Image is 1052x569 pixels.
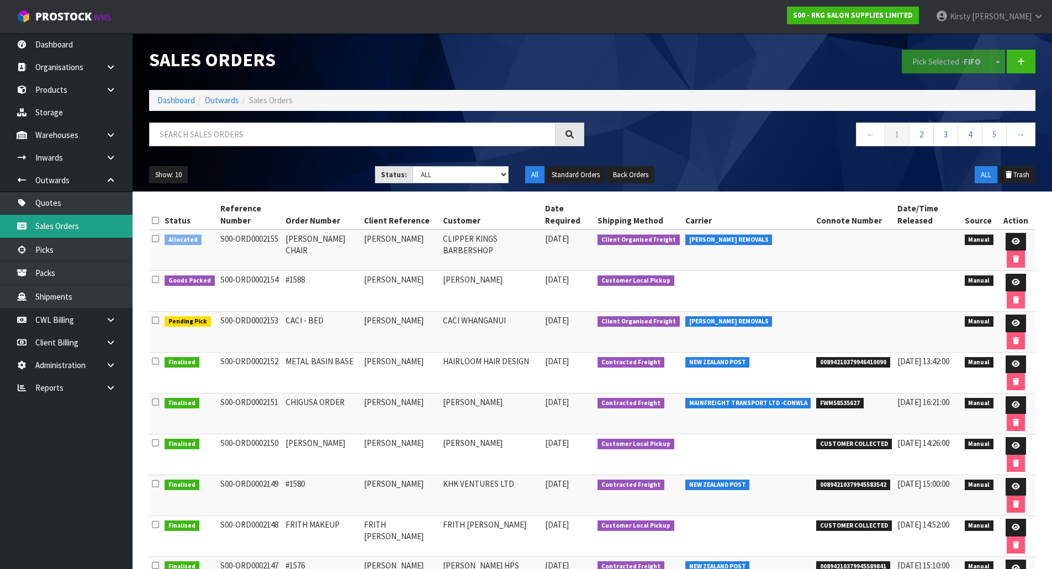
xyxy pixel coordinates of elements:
a: 2 [909,123,934,146]
span: Customer Local Pickup [598,275,674,286]
td: S00-ORD0002151 [218,393,283,434]
img: cube-alt.png [17,9,30,23]
td: [PERSON_NAME] [440,271,543,312]
th: Date Required [542,200,595,230]
a: 4 [958,123,982,146]
span: 00894210379945583542 [816,480,890,491]
span: Sales Orders [249,95,293,105]
td: CACI - BED [283,312,361,353]
td: FRITH MAKEUP [283,516,361,557]
span: Kirsty [950,11,970,22]
button: Show: 10 [149,166,188,184]
td: CLIPPER KINGS BARBERSHOP [440,230,543,271]
span: Contracted Freight [598,398,664,409]
a: Dashboard [157,95,195,105]
span: [DATE] 14:52:00 [897,519,949,530]
span: [DATE] [545,519,569,530]
td: CHIGUSA ORDER [283,393,361,434]
span: [DATE] [545,356,569,366]
td: [PERSON_NAME] CHAIR [283,230,361,271]
span: Manual [965,235,994,246]
th: Customer [440,200,543,230]
th: Reference Number [218,200,283,230]
td: HAIRLOOM HAIR DESIGN [440,353,543,393]
th: Source [962,200,997,230]
span: [DATE] 15:00:00 [897,478,949,489]
span: Finalised [165,480,199,491]
span: [DATE] [545,478,569,489]
span: Customer Local Pickup [598,439,674,450]
th: Date/Time Released [895,200,962,230]
span: [DATE] 14:26:00 [897,438,949,448]
th: Connote Number [813,200,895,230]
h1: Sales Orders [149,50,584,70]
td: S00-ORD0002152 [218,353,283,393]
button: Pick Selected -FIFO [902,50,991,73]
span: Manual [965,520,994,531]
a: 5 [982,123,1007,146]
span: Client Organised Freight [598,235,680,246]
td: FRITH [PERSON_NAME] [361,516,440,557]
td: [PERSON_NAME] [440,434,543,475]
span: Contracted Freight [598,357,664,368]
span: MAINFREIGHT TRANSPORT LTD -CONWLA [685,398,811,409]
span: Manual [965,480,994,491]
th: Status [162,200,218,230]
span: Customer Local Pickup [598,520,674,531]
a: 3 [933,123,958,146]
td: [PERSON_NAME] [361,312,440,353]
span: Finalised [165,520,199,531]
td: [PERSON_NAME] [361,393,440,434]
td: [PERSON_NAME] [361,230,440,271]
button: Standard Orders [546,166,606,184]
input: Search sales orders [149,123,556,146]
th: Client Reference [361,200,440,230]
td: [PERSON_NAME] [440,393,543,434]
span: FWM58535627 [816,398,864,409]
th: Carrier [683,200,814,230]
td: [PERSON_NAME] [361,475,440,516]
a: 1 [885,123,910,146]
td: S00-ORD0002149 [218,475,283,516]
td: METAL BASIN BASE [283,353,361,393]
td: S00-ORD0002148 [218,516,283,557]
span: [PERSON_NAME] REMOVALS [685,235,773,246]
span: NEW ZEALAND POST [685,357,750,368]
span: Manual [965,357,994,368]
strong: Status: [381,170,407,179]
span: Allocated [165,235,202,246]
th: Shipping Method [595,200,683,230]
span: Finalised [165,357,199,368]
nav: Page navigation [601,123,1036,150]
span: Manual [965,316,994,327]
a: Outwards [205,95,239,105]
span: Contracted Freight [598,480,664,491]
span: Finalised [165,398,199,409]
button: Trash [998,166,1035,184]
span: Manual [965,398,994,409]
th: Order Number [283,200,361,230]
td: CACI WHANGANUI [440,312,543,353]
button: ALL [975,166,997,184]
span: [PERSON_NAME] REMOVALS [685,316,773,327]
strong: S00 - RKG SALON SUPPLIES LIMITED [793,10,913,20]
td: S00-ORD0002155 [218,230,283,271]
td: FRITH [PERSON_NAME] [440,516,543,557]
span: [DATE] [545,397,569,407]
td: [PERSON_NAME] [361,271,440,312]
span: [DATE] [545,274,569,285]
td: KHK VENTURES LTD [440,475,543,516]
button: Back Orders [607,166,654,184]
td: #1580 [283,475,361,516]
th: Action [996,200,1035,230]
td: S00-ORD0002153 [218,312,283,353]
span: NEW ZEALAND POST [685,480,750,491]
td: [PERSON_NAME] [361,434,440,475]
span: Finalised [165,439,199,450]
span: [DATE] [545,233,569,244]
span: Goods Packed [165,275,215,286]
span: Manual [965,275,994,286]
span: CUSTOMER COLLECTED [816,520,892,531]
span: Pending Pick [165,316,211,327]
span: [DATE] [545,315,569,326]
